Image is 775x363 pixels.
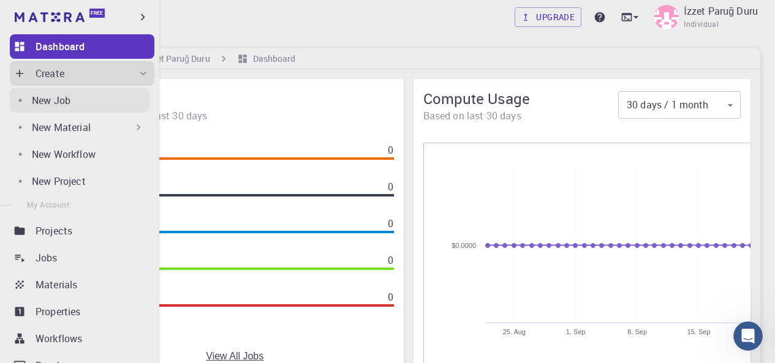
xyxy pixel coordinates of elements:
[10,115,149,140] div: New Material
[388,143,393,157] p: 0
[25,9,62,20] span: Destek
[248,52,296,65] h6: Dashboard
[36,277,77,292] p: Materials
[206,351,263,362] a: View All Jobs
[452,242,476,249] text: $0.0000
[423,89,619,108] span: Compute Usage
[684,4,758,18] p: İzzet Paruğ Duru
[140,52,210,65] h6: İzzet Paruğ Duru
[10,88,149,113] a: New Job
[36,331,82,346] p: Workflows
[36,39,85,54] p: Dashboard
[388,253,393,268] p: 0
[32,93,70,108] p: New Job
[733,321,763,351] iframe: Intercom live chat
[388,290,393,304] p: 0
[36,250,58,265] p: Jobs
[76,89,394,108] span: Jobs
[684,18,719,31] span: Individual
[515,7,581,27] a: Upgrade
[388,179,393,194] p: 0
[10,219,154,243] a: Projects
[10,245,154,270] a: Jobs
[10,142,149,167] a: New Workflow
[36,304,81,319] p: Properties
[10,326,154,351] a: Workflows
[627,328,647,335] tspan: 8. Sep
[36,66,64,81] p: Create
[388,216,393,231] p: 0
[10,61,154,86] div: Create
[687,328,710,335] tspan: 15. Sep
[76,108,394,123] span: 0 jobs during the last 30 days
[27,200,69,209] span: My Account
[15,12,85,22] img: logo
[565,328,585,335] tspan: 1. Sep
[423,108,619,123] span: Based on last 30 days
[502,328,525,335] tspan: 25. Aug
[10,34,154,59] a: Dashboard
[32,147,96,162] p: New Workflow
[32,174,86,189] p: New Project
[10,299,154,324] a: Properties
[618,93,741,118] div: 30 days / 1 month
[10,272,154,297] a: Materials
[61,52,298,65] nav: breadcrumb
[10,169,149,193] a: New Project
[32,120,91,135] p: New Material
[654,5,679,29] img: İzzet Paruğ Duru
[36,223,72,238] p: Projects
